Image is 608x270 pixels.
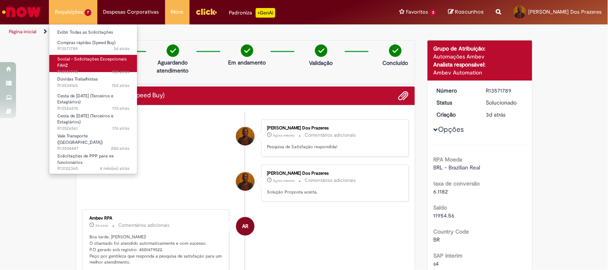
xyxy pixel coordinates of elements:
img: check-circle-green.png [315,44,327,57]
img: ServiceNow [1,4,42,20]
span: 7 [85,9,91,16]
span: 11954.56 [434,212,455,219]
div: [PERSON_NAME] Dos Prazeres [267,171,400,176]
span: Solicitações de PPP para ex funcionários [57,153,114,165]
div: Grupo de Atribuição: [434,44,526,52]
time: 15/09/2025 08:55:59 [112,83,129,89]
time: 19/09/2025 16:51:51 [112,69,129,75]
p: Em andamento [228,58,266,66]
span: Cesta de [DATE] (Terceiros e Estagiários) [57,93,113,105]
span: R13534165 [57,83,129,89]
div: Automações Ambev [434,52,526,60]
span: R13504447 [57,145,129,152]
span: 3d atrás [486,111,506,118]
img: check-circle-green.png [241,44,253,57]
div: Ambev Automation [434,69,526,77]
span: s4 [434,260,439,267]
p: Boa tarde, [PERSON_NAME]! O chamado foi atendido automaticamente e com sucesso. P.O gerado sob re... [90,234,223,266]
span: R13526561 [57,125,129,132]
p: Validação [309,59,333,67]
span: R13122360 [57,165,129,172]
div: R13571789 [486,87,523,95]
time: 09/09/2025 09:16:17 [111,145,129,151]
span: AR [242,217,248,236]
dt: Criação [431,111,480,119]
a: Exibir Todas as Solicitações [49,28,137,37]
span: 3 [430,9,436,16]
span: [PERSON_NAME] Dos Prazeres [529,8,602,15]
p: Aguardando atendimento [154,58,192,75]
dt: Status [431,99,480,107]
div: 26/09/2025 16:52:19 [486,111,523,119]
small: Comentários adicionais [305,177,356,184]
span: 15d atrás [112,83,129,89]
div: [PERSON_NAME] Dos Prazeres [267,126,400,131]
span: Favoritos [406,8,428,16]
a: Aberto R13534165 : Dúvidas Trabalhistas [49,75,137,90]
ul: Requisições [49,24,137,174]
b: RPA Moeda [434,156,463,163]
span: 4 mês(es) atrás [100,165,129,171]
a: Aberto R13122360 : Solicitações de PPP para ex funcionários [49,152,137,169]
span: 10d atrás [112,69,129,75]
span: Agora mesmo [273,133,295,138]
img: check-circle-green.png [167,44,179,57]
b: Country Code [434,228,469,235]
span: BRL - Brazilian Real [434,164,481,171]
span: R13526576 [57,105,129,112]
small: Comentários adicionais [119,222,170,229]
span: Despesas Corporativas [103,8,159,16]
img: click_logo_yellow_360x200.png [196,6,217,18]
div: Analista responsável: [434,60,526,69]
span: Social – Solicitações Excepcionais FAHZ [57,56,127,69]
time: 29/09/2025 09:14:59 [273,178,295,183]
div: Leticia Eugenio Da Silva Dos Prazeres [236,172,255,191]
img: check-circle-green.png [389,44,402,57]
ul: Trilhas de página [6,24,399,39]
p: Solução Proposta aceita. [267,189,400,195]
time: 26/09/2025 16:52:19 [486,111,506,118]
p: Concluído [382,59,408,67]
span: 6.1182 [434,188,448,195]
div: Padroniza [229,8,275,18]
a: Aberto R13571789 : Compras rápidas (Speed Buy) [49,38,137,53]
b: taxa de conversão [434,180,480,187]
span: Cesta de [DATE] (Terceiros e Estagiários) [57,113,113,125]
time: 26/09/2025 16:52:20 [113,46,129,52]
button: Adicionar anexos [398,91,409,101]
span: BR [434,236,440,243]
p: Pesquisa de Satisfação respondida! [267,144,400,150]
span: Vale Transporte ([GEOGRAPHIC_DATA]) [57,133,103,145]
span: 17d atrás [112,125,129,131]
a: Aberto R13504447 : Vale Transporte (VT) [49,132,137,149]
span: 20d atrás [111,145,129,151]
dt: Número [431,87,480,95]
a: Rascunhos [448,8,484,16]
b: Saldo [434,204,447,211]
time: 12/09/2025 09:28:02 [112,125,129,131]
span: 17d atrás [112,105,129,111]
a: Página inicial [9,28,36,35]
time: 27/09/2025 12:06:37 [96,223,109,228]
span: Compras rápidas (Speed Buy) [57,40,115,46]
span: Rascunhos [455,8,484,16]
div: Ambev RPA [90,216,223,221]
time: 03/06/2025 11:15:34 [100,165,129,171]
div: Ambev RPA [236,217,255,236]
span: More [171,8,184,16]
b: SAP Interim [434,252,463,259]
div: Leticia Eugenio Da Silva Dos Prazeres [236,127,255,145]
small: Comentários adicionais [305,132,356,139]
time: 12/09/2025 09:30:48 [112,105,129,111]
span: Dúvidas Trabalhistas [57,76,98,82]
span: Requisições [55,8,83,16]
p: +GenAi [256,8,275,18]
a: Aberto R13551778 : Social – Solicitações Excepcionais FAHZ [49,55,137,72]
span: R13571789 [57,46,129,52]
a: Aberto R13526561 : Cesta de Natal (Terceiros e Estagiários) [49,112,137,129]
span: 3d atrás [113,46,129,52]
span: 2d atrás [96,223,109,228]
a: Aberto R13526576 : Cesta de Natal (Terceiros e Estagiários) [49,92,137,109]
span: Agora mesmo [273,178,295,183]
span: R13551778 [57,69,129,75]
